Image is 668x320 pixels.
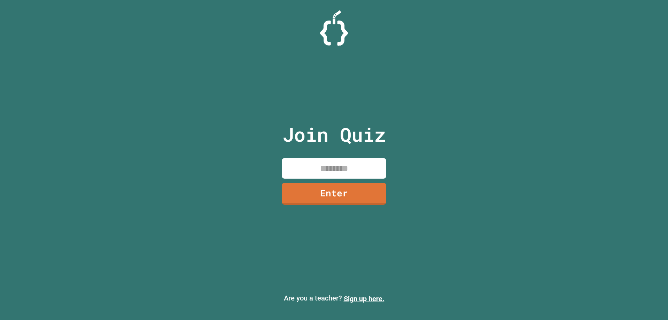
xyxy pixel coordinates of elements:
[6,293,662,304] p: Are you a teacher?
[320,10,348,46] img: Logo.svg
[344,295,384,303] a: Sign up here.
[283,120,386,149] p: Join Quiz
[282,183,386,205] a: Enter
[639,292,661,313] iframe: chat widget
[610,262,661,291] iframe: chat widget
